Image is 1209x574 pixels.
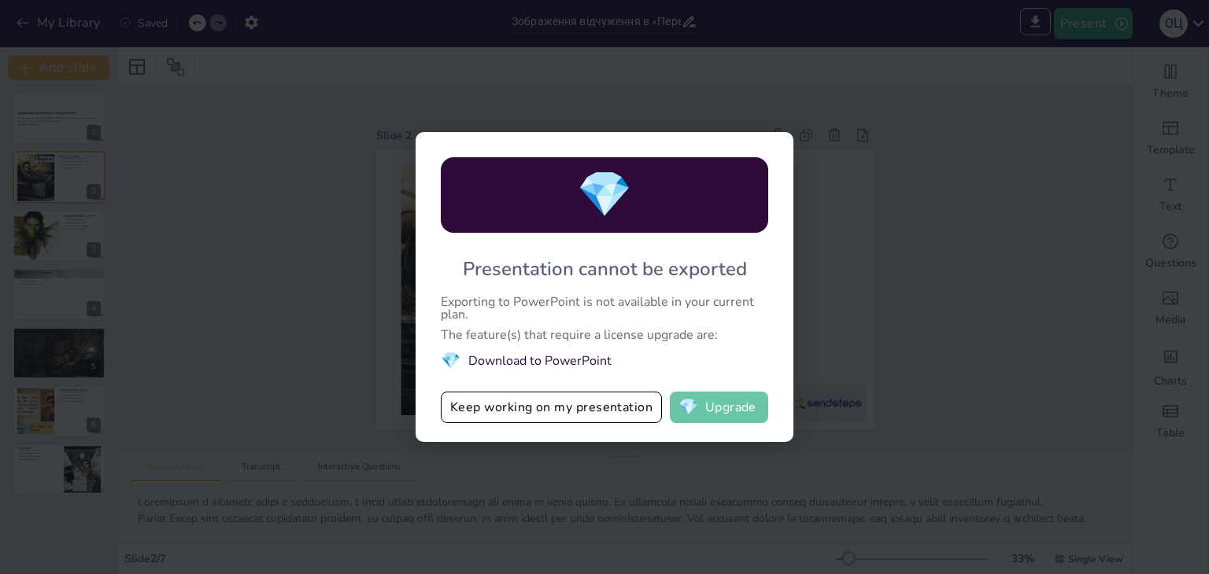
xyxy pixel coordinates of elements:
[441,349,768,373] li: Download to PowerPoint
[678,399,698,415] span: diamond
[441,296,768,321] div: Exporting to PowerPoint is not available in your current plan.
[441,349,460,373] span: diamond
[670,392,768,423] button: diamondUpgrade
[441,329,768,341] div: The feature(s) that require a license upgrade are:
[441,392,662,423] button: Keep working on my presentation
[577,162,632,228] span: diamond
[463,255,747,283] div: Presentation cannot be exported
